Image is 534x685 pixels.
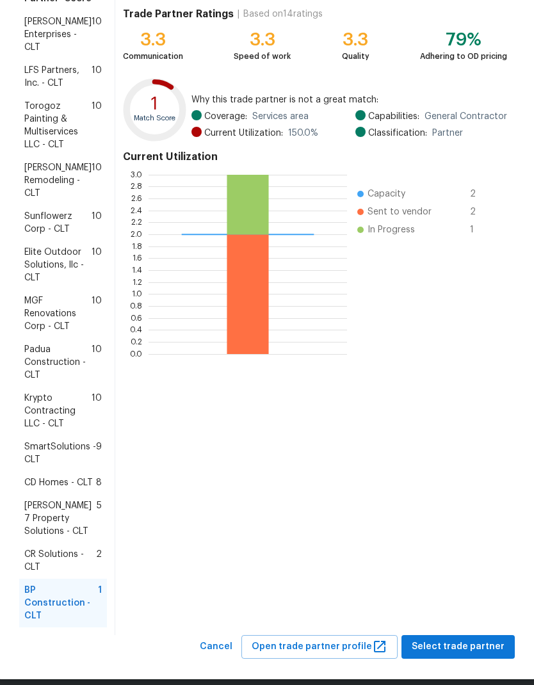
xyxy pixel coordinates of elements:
[24,210,92,236] span: Sunflowerz Corp - CLT
[24,440,96,466] span: SmartSolutions - CLT
[92,294,102,333] span: 10
[97,499,102,538] span: 5
[24,161,92,200] span: [PERSON_NAME] Remodeling - CLT
[368,188,405,200] span: Capacity
[24,392,92,430] span: Krypto Contracting LLC - CLT
[130,326,142,334] text: 0.4
[24,15,92,54] span: [PERSON_NAME] Enterprises - CLT
[130,302,142,310] text: 0.8
[368,110,419,123] span: Capabilities:
[24,584,98,622] span: BP Construction - CLT
[200,639,232,655] span: Cancel
[131,195,142,202] text: 2.6
[123,8,234,20] h4: Trade Partner Ratings
[252,639,387,655] span: Open trade partner profile
[368,127,427,140] span: Classification:
[133,254,142,262] text: 1.6
[24,246,92,284] span: Elite Outdoor Solutions, llc - CLT
[432,127,463,140] span: Partner
[234,8,243,20] div: |
[132,242,142,250] text: 1.8
[92,161,102,200] span: 10
[123,150,507,163] h4: Current Utilization
[241,635,398,659] button: Open trade partner profile
[342,33,369,46] div: 3.3
[132,266,142,274] text: 1.4
[204,110,247,123] span: Coverage:
[130,350,142,357] text: 0.0
[151,95,158,113] text: 1
[92,15,102,54] span: 10
[420,50,507,63] div: Adhering to OD pricing
[24,476,93,489] span: CD Homes - CLT
[470,188,490,200] span: 2
[96,476,102,489] span: 8
[134,115,175,122] text: Match Score
[24,294,92,333] span: MGF Renovations Corp - CLT
[92,210,102,236] span: 10
[470,223,490,236] span: 1
[420,33,507,46] div: 79%
[131,218,142,226] text: 2.2
[92,64,102,90] span: 10
[24,343,92,382] span: Padua Construction - CLT
[92,392,102,430] span: 10
[131,314,142,321] text: 0.6
[243,8,323,20] div: Based on 14 ratings
[92,246,102,284] span: 10
[191,93,507,106] span: Why this trade partner is not a great match:
[133,278,142,286] text: 1.2
[412,639,505,655] span: Select trade partner
[368,205,432,218] span: Sent to vendor
[368,223,415,236] span: In Progress
[204,127,283,140] span: Current Utilization:
[24,548,96,574] span: CR Solutions - CLT
[24,100,92,151] span: Torogoz Painting & Multiservices LLC - CLT
[24,499,97,538] span: [PERSON_NAME] 7 Property Solutions - CLT
[342,50,369,63] div: Quality
[470,205,490,218] span: 2
[252,110,309,123] span: Services area
[234,33,291,46] div: 3.3
[288,127,318,140] span: 150.0 %
[92,343,102,382] span: 10
[96,440,102,466] span: 9
[195,635,238,659] button: Cancel
[98,584,102,622] span: 1
[123,50,183,63] div: Communication
[92,100,102,151] span: 10
[401,635,515,659] button: Select trade partner
[425,110,507,123] span: General Contractor
[234,50,291,63] div: Speed of work
[96,548,102,574] span: 2
[123,33,183,46] div: 3.3
[132,290,142,298] text: 1.0
[131,206,142,214] text: 2.4
[131,338,142,346] text: 0.2
[131,230,142,238] text: 2.0
[24,64,92,90] span: LFS Partners, Inc. - CLT
[131,170,142,178] text: 3.0
[131,182,142,190] text: 2.8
